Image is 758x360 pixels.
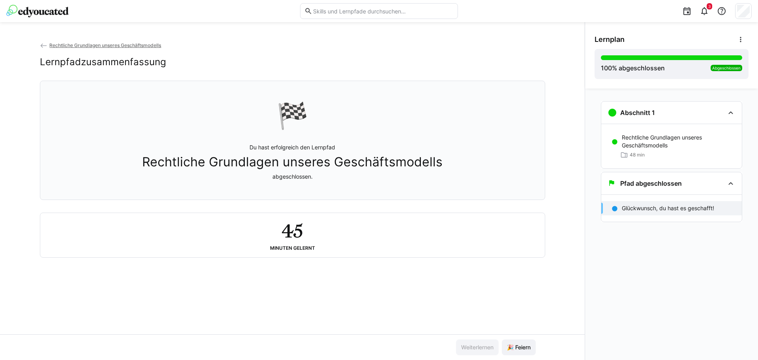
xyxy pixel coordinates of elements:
span: Weiterlernen [460,343,495,351]
button: 🎉 Feiern [502,339,536,355]
div: 🏁 [277,100,308,131]
span: Lernplan [595,35,625,44]
span: Abgeschlossen [712,66,741,70]
h2: Lernpfadzusammenfassung [40,56,166,68]
div: Minuten gelernt [270,245,315,251]
span: Rechtliche Grundlagen unseres Geschäftsmodells [142,155,443,170]
a: Rechtliche Grundlagen unseres Geschäftsmodells [40,42,161,48]
span: Rechtliche Grundlagen unseres Geschäftsmodells [49,42,161,48]
span: 🎉 Feiern [506,343,532,351]
span: 100 [601,64,612,72]
p: Glückwunsch, du hast es geschafft! [622,204,714,212]
button: Weiterlernen [456,339,499,355]
h3: Abschnitt 1 [620,109,655,117]
p: Rechtliche Grundlagen unseres Geschäftsmodells [622,134,735,149]
input: Skills und Lernpfade durchsuchen… [312,8,454,15]
span: 3 [708,4,711,9]
h2: 45 [281,219,303,242]
h3: Pfad abgeschlossen [620,179,682,187]
span: 48 min [630,152,645,158]
div: % abgeschlossen [601,63,665,73]
p: Du hast erfolgreich den Lernpfad abgeschlossen. [142,143,443,181]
